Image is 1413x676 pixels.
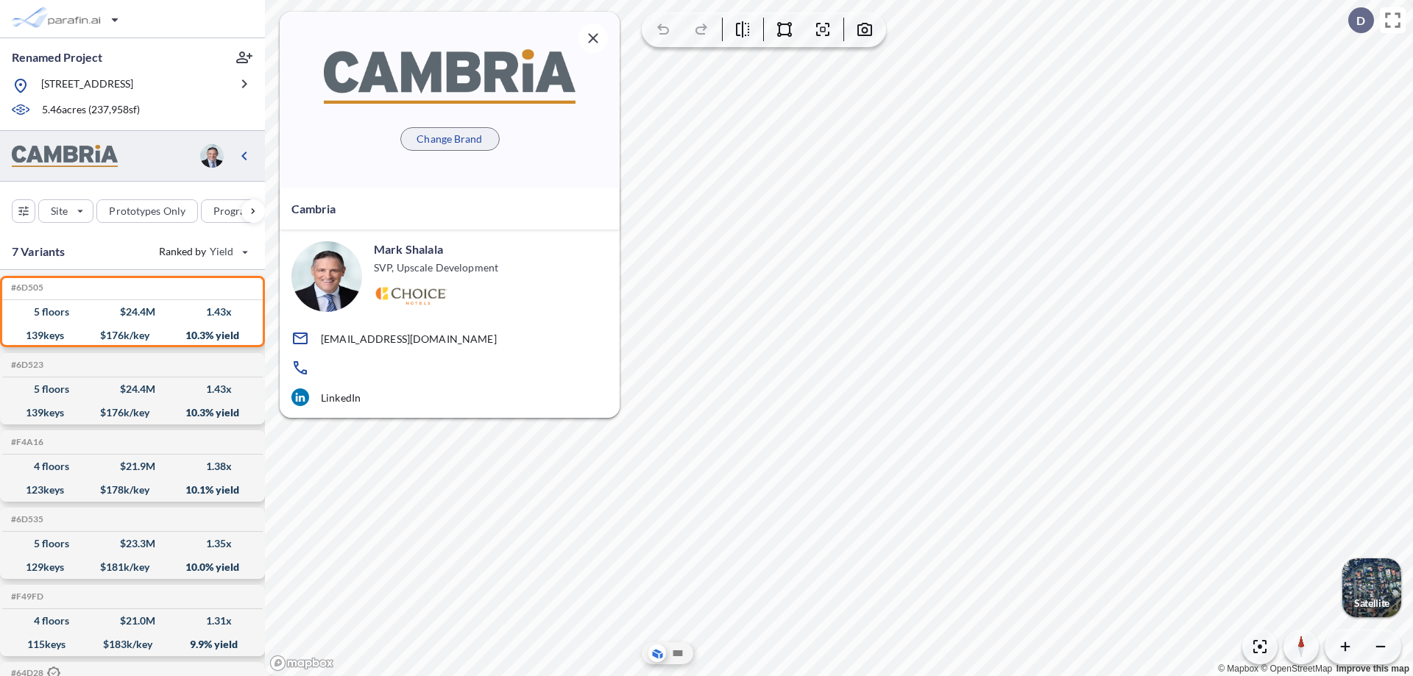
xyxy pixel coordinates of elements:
[291,200,336,218] p: Cambria
[1342,558,1401,617] button: Switcher ImageSatellite
[96,199,198,223] button: Prototypes Only
[147,240,258,263] button: Ranked by Yield
[321,391,361,404] p: LinkedIn
[374,287,447,305] img: Logo
[38,199,93,223] button: Site
[374,241,443,257] p: Mark Shalala
[41,77,133,95] p: [STREET_ADDRESS]
[42,102,140,118] p: 5.46 acres ( 237,958 sf)
[1218,663,1258,674] a: Mapbox
[1261,663,1332,674] a: OpenStreetMap
[291,330,608,347] a: [EMAIL_ADDRESS][DOMAIN_NAME]
[109,204,185,218] p: Prototypes Only
[291,388,608,406] a: LinkedIn
[12,145,118,168] img: BrandImage
[8,514,43,524] h5: Click to copy the code
[210,244,234,259] span: Yield
[324,49,576,103] img: BrandImage
[1342,558,1401,617] img: Switcher Image
[8,282,43,293] h5: Click to copy the code
[51,204,68,218] p: Site
[1336,663,1409,674] a: Improve this map
[8,437,43,447] h5: Click to copy the code
[201,199,280,223] button: Program
[12,243,65,260] p: 7 Variants
[1356,14,1365,27] p: D
[321,332,497,345] p: [EMAIL_ADDRESS][DOMAIN_NAME]
[200,144,224,168] img: user logo
[669,644,687,662] button: Site Plan
[400,127,500,151] button: Change Brand
[8,360,43,370] h5: Click to copy the code
[12,49,102,65] p: Renamed Project
[374,260,498,275] p: SVP, Upscale Development
[8,591,43,602] h5: Click to copy the code
[648,644,666,662] button: Aerial View
[269,655,334,672] a: Mapbox homepage
[291,241,362,312] img: user logo
[417,132,482,146] p: Change Brand
[213,204,255,218] p: Program
[1354,597,1389,609] p: Satellite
